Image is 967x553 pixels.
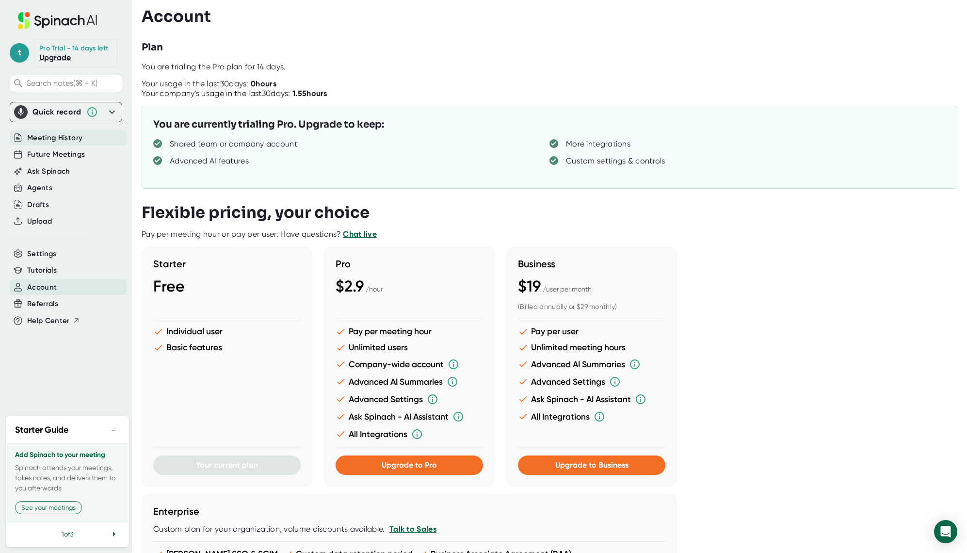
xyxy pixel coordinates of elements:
[142,62,967,72] div: You are trialing the Pro plan for 14 days.
[389,524,436,534] a: Talk to Sales
[142,229,377,239] div: Pay per meeting hour or pay per user. Have questions?
[27,315,70,326] span: Help Center
[518,411,665,423] li: All Integrations
[27,79,97,88] span: Search notes (⌘ + K)
[153,342,301,353] li: Basic features
[142,203,370,222] h3: Flexible pricing, your choice
[518,455,665,475] button: Upgrade to Business
[153,505,665,517] h3: Enterprise
[934,520,957,543] div: Open Intercom Messenger
[518,277,541,295] span: $19
[27,216,52,227] button: Upload
[292,89,327,98] b: 1.55 hours
[142,89,327,98] div: Your company's usage in the last 30 days:
[27,132,82,144] button: Meeting History
[107,423,120,437] button: −
[153,258,301,270] h3: Starter
[336,358,483,370] li: Company-wide account
[543,285,592,293] span: / user per month
[336,393,483,405] li: Advanced Settings
[518,258,665,270] h3: Business
[518,358,665,370] li: Advanced AI Summaries
[27,282,57,293] button: Account
[251,79,276,88] b: 0 hours
[196,460,258,470] span: Your current plan
[555,460,629,470] span: Upgrade to Business
[566,156,665,166] div: Custom settings & controls
[39,53,71,62] a: Upgrade
[336,326,483,337] li: Pay per meeting hour
[153,524,665,534] div: Custom plan for your organization, volume discounts available.
[170,156,249,166] div: Advanced AI features
[153,117,384,132] h3: You are currently trialing Pro. Upgrade to keep:
[153,277,185,295] span: Free
[336,342,483,353] li: Unlimited users
[15,451,120,459] h3: Add Spinach to your meeting
[27,149,85,160] button: Future Meetings
[382,460,437,470] span: Upgrade to Pro
[336,411,483,423] li: Ask Spinach - AI Assistant
[366,285,383,293] span: / hour
[518,342,665,353] li: Unlimited meeting hours
[27,166,70,177] button: Ask Spinach
[518,393,665,405] li: Ask Spinach - AI Assistant
[343,229,377,239] a: Chat live
[153,326,301,337] li: Individual user
[27,298,58,309] button: Referrals
[27,199,49,211] button: Drafts
[62,530,73,538] span: 1 of 3
[27,265,57,276] button: Tutorials
[142,7,211,26] h3: Account
[27,315,80,326] button: Help Center
[39,44,108,53] div: Pro Trial - 14 days left
[336,376,483,388] li: Advanced AI Summaries
[142,40,163,55] h3: Plan
[15,423,68,437] h2: Starter Guide
[14,102,118,122] div: Quick record
[170,139,297,149] div: Shared team or company account
[27,182,52,194] button: Agents
[10,43,29,63] span: t
[15,501,82,514] button: See your meetings
[336,277,364,295] span: $2.9
[142,79,276,89] div: Your usage in the last 30 days:
[518,303,665,311] div: (Billed annually or $29 monthly)
[153,455,301,475] button: Your current plan
[336,428,483,440] li: All Integrations
[518,326,665,337] li: Pay per user
[336,455,483,475] button: Upgrade to Pro
[32,107,81,117] div: Quick record
[15,463,120,493] p: Spinach attends your meetings, takes notes, and delivers them to you afterwards
[518,376,665,388] li: Advanced Settings
[566,139,630,149] div: More integrations
[27,248,57,260] button: Settings
[336,258,483,270] h3: Pro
